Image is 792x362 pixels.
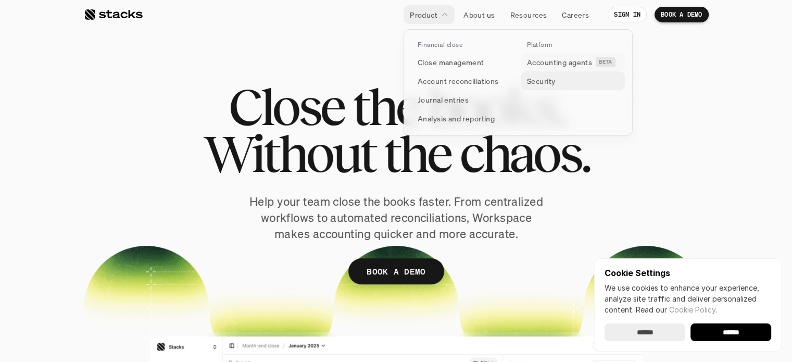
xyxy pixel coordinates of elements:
[411,71,516,90] a: Account reconciliations
[459,130,589,177] span: chaos.
[411,90,516,109] a: Journal entries
[655,7,709,22] a: BOOK A DEMO
[605,282,771,315] p: We use cookies to enhance your experience, analyze site traffic and deliver personalized content.
[510,9,547,20] p: Resources
[599,59,612,65] h2: BETA
[384,130,450,177] span: the
[411,53,516,71] a: Close management
[352,83,419,130] span: the
[123,198,169,206] a: Privacy Policy
[203,130,375,177] span: Without
[418,113,495,124] p: Analysis and reporting
[669,305,715,314] a: Cookie Policy
[410,9,437,20] p: Product
[411,109,516,128] a: Analysis and reporting
[457,5,501,24] a: About us
[614,11,640,18] p: SIGN IN
[418,41,462,48] p: Financial close
[348,258,444,284] a: BOOK A DEMO
[245,194,547,242] p: Help your team close the books faster. From centralized workflows to automated reconciliations, W...
[527,57,592,68] p: Accounting agents
[418,76,499,86] p: Account reconciliations
[504,5,553,24] a: Resources
[556,5,595,24] a: Careers
[636,305,717,314] span: Read our .
[527,41,552,48] p: Platform
[367,264,426,279] p: BOOK A DEMO
[605,269,771,277] p: Cookie Settings
[228,83,343,130] span: Close
[521,53,625,71] a: Accounting agentsBETA
[521,71,625,90] a: Security
[418,57,484,68] p: Close management
[463,9,495,20] p: About us
[418,94,469,105] p: Journal entries
[608,7,647,22] a: SIGN IN
[527,76,555,86] p: Security
[562,9,589,20] p: Careers
[661,11,702,18] p: BOOK A DEMO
